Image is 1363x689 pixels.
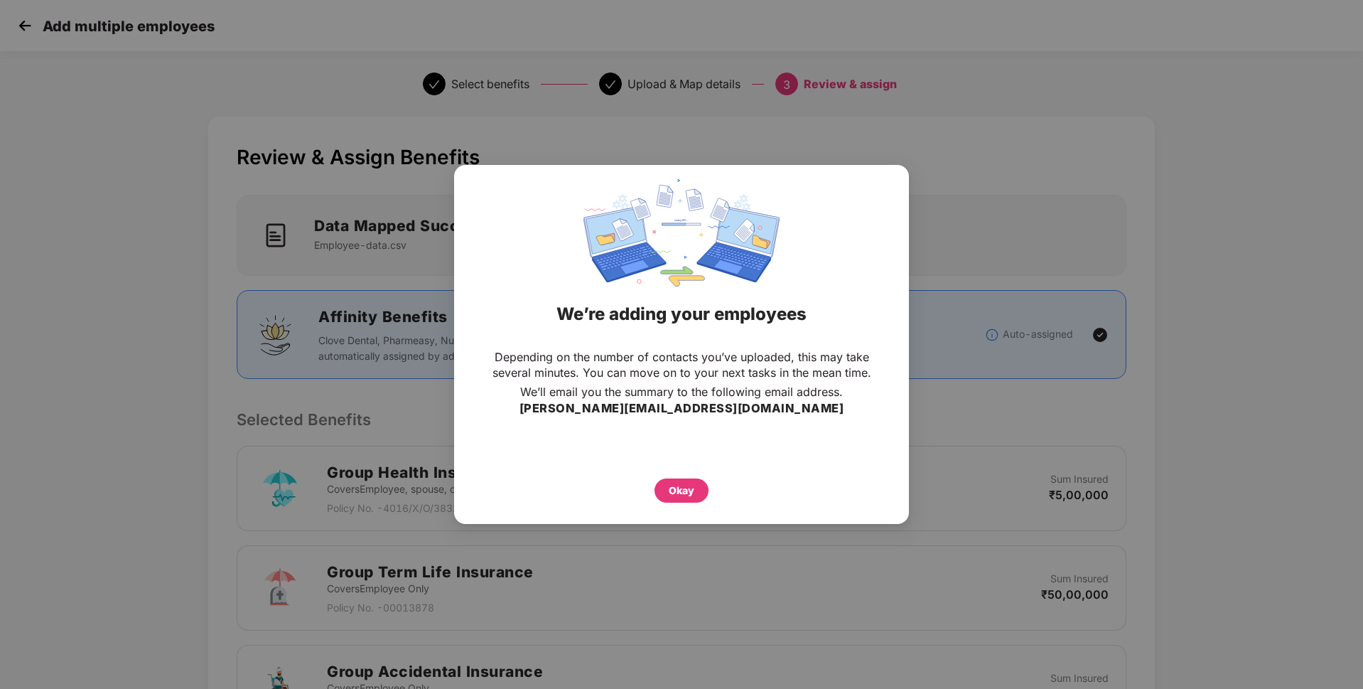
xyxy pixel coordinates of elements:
[520,384,843,400] p: We’ll email you the summary to the following email address.
[583,179,780,287] img: svg+xml;base64,PHN2ZyBpZD0iRGF0YV9zeW5jaW5nIiB4bWxucz0iaHR0cDovL3d3dy53My5vcmcvMjAwMC9zdmciIHdpZH...
[483,349,880,380] p: Depending on the number of contacts you’ve uploaded, this may take several minutes. You can move ...
[519,400,844,418] h3: [PERSON_NAME][EMAIL_ADDRESS][DOMAIN_NAME]
[669,483,694,498] div: Okay
[472,287,891,342] div: We’re adding your employees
